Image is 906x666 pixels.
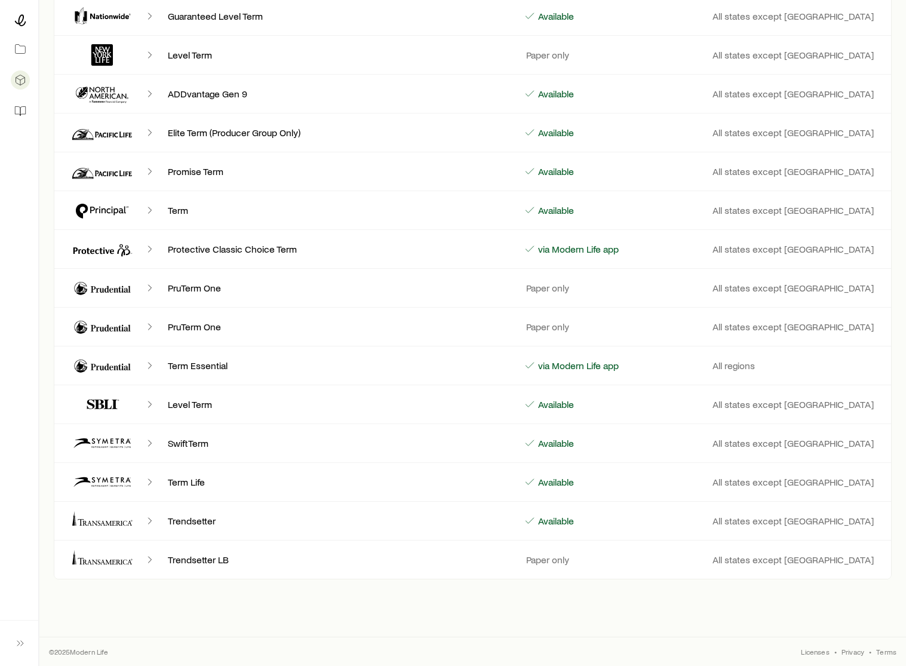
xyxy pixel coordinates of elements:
[536,437,574,449] p: Available
[536,515,574,527] p: Available
[168,88,505,100] p: ADDvantage Gen 9
[712,437,882,449] p: All states except [GEOGRAPHIC_DATA]
[168,165,505,177] p: Promise Term
[834,647,837,656] span: •
[168,476,505,488] p: Term Life
[168,204,505,216] p: Term
[712,127,882,139] p: All states except [GEOGRAPHIC_DATA]
[524,321,569,333] p: Paper only
[524,554,569,566] p: Paper only
[536,10,574,22] p: Available
[524,282,569,294] p: Paper only
[712,360,882,372] p: All regions
[168,360,505,372] p: Term Essential
[712,554,882,566] p: All states except [GEOGRAPHIC_DATA]
[168,127,505,139] p: Elite Term (Producer Group Only)
[536,127,574,139] p: Available
[168,243,505,255] p: Protective Classic Choice Term
[536,88,574,100] p: Available
[536,243,619,255] p: via Modern Life app
[168,398,505,410] p: Level Term
[168,10,505,22] p: Guaranteed Level Term
[168,554,505,566] p: Trendsetter LB
[712,243,882,255] p: All states except [GEOGRAPHIC_DATA]
[168,515,505,527] p: Trendsetter
[536,165,574,177] p: Available
[712,398,882,410] p: All states except [GEOGRAPHIC_DATA]
[712,49,882,61] p: All states except [GEOGRAPHIC_DATA]
[168,321,505,333] p: PruTerm One
[712,10,882,22] p: All states except [GEOGRAPHIC_DATA]
[876,647,896,656] a: Terms
[536,398,574,410] p: Available
[801,647,829,656] a: Licenses
[841,647,864,656] a: Privacy
[712,204,882,216] p: All states except [GEOGRAPHIC_DATA]
[712,88,882,100] p: All states except [GEOGRAPHIC_DATA]
[168,437,505,449] p: SwiftTerm
[712,515,882,527] p: All states except [GEOGRAPHIC_DATA]
[869,647,871,656] span: •
[712,321,882,333] p: All states except [GEOGRAPHIC_DATA]
[712,476,882,488] p: All states except [GEOGRAPHIC_DATA]
[536,360,619,372] p: via Modern Life app
[536,204,574,216] p: Available
[524,49,569,61] p: Paper only
[712,282,882,294] p: All states except [GEOGRAPHIC_DATA]
[712,165,882,177] p: All states except [GEOGRAPHIC_DATA]
[168,49,505,61] p: Level Term
[168,282,505,294] p: PruTerm One
[49,647,109,656] p: © 2025 Modern Life
[536,476,574,488] p: Available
